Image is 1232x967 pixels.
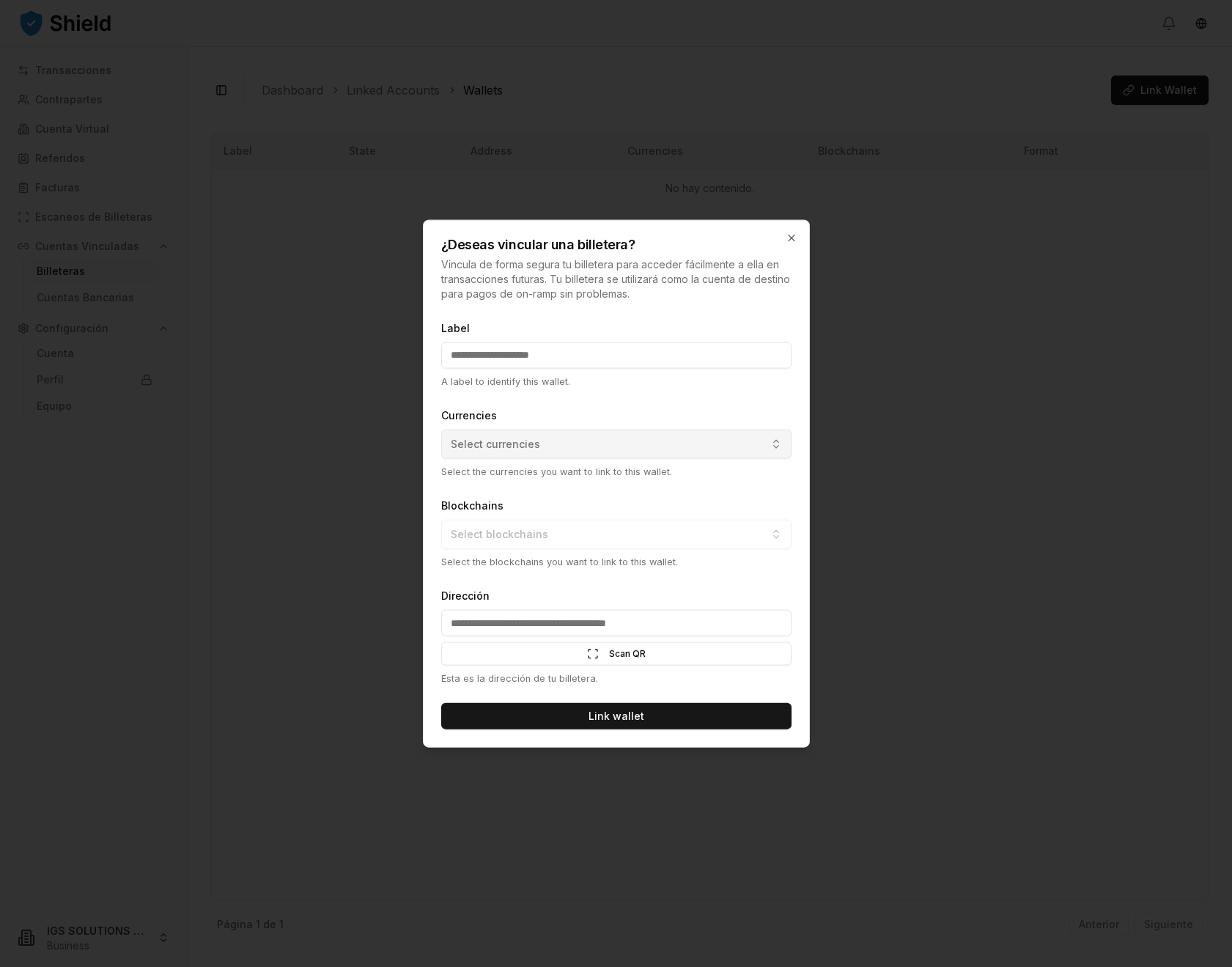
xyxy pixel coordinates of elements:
p: A label to identify this wallet. [441,374,792,388]
label: Currencies [441,408,497,421]
h2: ¿Deseas vincular una billetera? [441,238,792,251]
span: Scan QR [609,648,646,660]
p: Select the blockchains you want to link to this wallet. [441,555,792,569]
p: Vincula de forma segura tu billetera para acceder fácilmente a ella en transacciones futuras. Tu ... [441,257,792,301]
label: Blockchains [441,499,504,512]
p: Select the currencies you want to link to this wallet. [441,464,792,478]
span: Select currencies [451,436,540,451]
label: Label [441,321,470,334]
label: Dirección [441,589,490,602]
p: Esta es la dirección de tu billetera. [441,672,792,685]
button: Scan QR [441,642,792,666]
button: Link wallet [441,703,792,729]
